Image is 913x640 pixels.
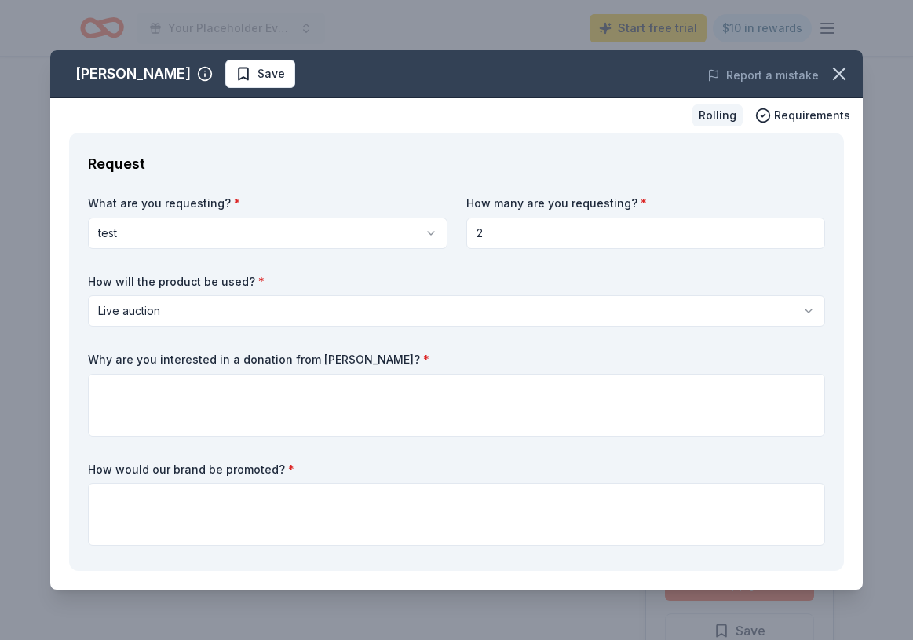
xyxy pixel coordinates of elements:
[75,61,191,86] div: [PERSON_NAME]
[88,196,447,211] label: What are you requesting?
[466,196,826,211] label: How many are you requesting?
[88,352,825,368] label: Why are you interested in a donation from [PERSON_NAME]?
[88,462,825,477] label: How would our brand be promoted?
[225,60,295,88] button: Save
[692,104,743,126] div: Rolling
[88,274,825,290] label: How will the product be used?
[88,152,825,177] div: Request
[707,66,819,85] button: Report a mistake
[774,106,850,125] span: Requirements
[257,64,285,83] span: Save
[755,106,850,125] button: Requirements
